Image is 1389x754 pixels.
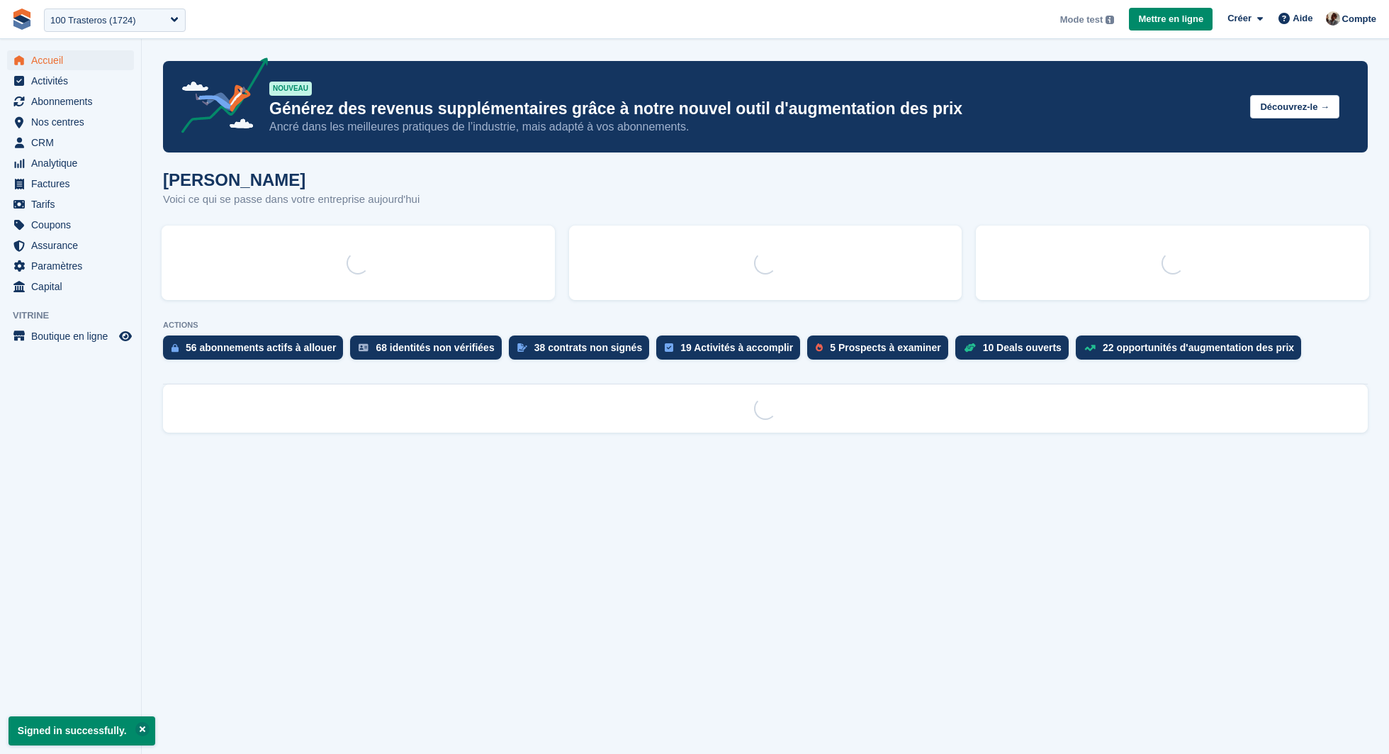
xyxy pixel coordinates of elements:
[1293,11,1312,26] span: Aide
[171,343,179,353] img: active_subscription_to_allocate_icon-d502201f5373d7db506a760aba3b589e785aa758c864c3986d89f69b8ff3...
[31,194,116,214] span: Tarifs
[31,133,116,153] span: CRM
[7,92,134,111] a: menu
[163,192,420,208] p: Voici ce qui se passe dans votre entreprise aujourd'hui
[13,309,141,323] span: Vitrine
[31,256,116,276] span: Paramètres
[7,71,134,91] a: menu
[163,336,350,367] a: 56 abonnements actifs à allouer
[807,336,955,367] a: 5 Prospects à examiner
[31,153,116,173] span: Analytique
[7,50,134,70] a: menu
[117,328,134,345] a: Boutique d'aperçu
[163,170,420,189] h1: [PERSON_NAME]
[50,13,136,28] div: 100 Trasteros (1724)
[7,112,134,132] a: menu
[7,326,134,346] a: menu
[1103,342,1294,353] div: 22 opportunités d'augmentation des prix
[7,215,134,235] a: menu
[517,343,527,352] img: contract_signature_icon-13c848040528278c33f63329250d36e43548de30e8caae1d1a13099fd9432cc5.svg
[7,153,134,173] a: menu
[830,342,940,353] div: 5 Prospects à examiner
[1326,11,1340,26] img: Patrick Blanc
[269,99,1239,119] p: Générez des revenus supplémentaires grâce à notre nouvel outil d'augmentation des prix
[31,50,116,70] span: Accueil
[656,336,807,367] a: 19 Activités à accomplir
[509,336,656,367] a: 38 contrats non signés
[816,343,823,352] img: prospect-51fa495bee0391a8d652442698ab0144808aea92771e9ea1ae160a38d050c398.svg
[7,235,134,255] a: menu
[1076,336,1308,367] a: 22 opportunités d'augmentation des prix
[7,256,134,276] a: menu
[11,9,33,30] img: stora-icon-8386f47178a22dfd0bd8f6a31ec36ba5ce8667c1dd55bd0f319d3a0aa187defe.svg
[1250,95,1339,118] button: Découvrez-le →
[31,71,116,91] span: Activités
[7,133,134,153] a: menu
[665,343,673,352] img: task-75834270c22a3079a89374b754ae025e5fb1db73e45f91037f5363f120a921f8.svg
[31,112,116,132] span: Nos centres
[7,194,134,214] a: menu
[1342,12,1376,26] span: Compte
[1129,8,1213,31] a: Mettre en ligne
[1084,345,1096,351] img: price_increase_opportunities-93ffe204e8149a01c8c9dc8f82e8f89637d9d84a8eef4429ea346261dce0b2c0.svg
[359,343,369,352] img: verify_identity-adf6edd0f0f0b5bbfe63781bf79b02c33cf7c696d77639b501bdc392416b5a36.svg
[169,57,269,138] img: price-adjustments-announcement-icon-8257ccfd72463d97f412b2fc003d46551f7dbcb40ab6d574587a9cd5c0d94...
[1060,13,1103,27] span: Mode test
[31,174,116,194] span: Factures
[186,342,336,353] div: 56 abonnements actifs à allouer
[680,342,793,353] div: 19 Activités à accomplir
[31,235,116,255] span: Assurance
[31,92,116,111] span: Abonnements
[7,174,134,194] a: menu
[9,716,155,745] p: Signed in successfully.
[1138,12,1203,26] span: Mettre en ligne
[7,277,134,296] a: menu
[983,342,1062,353] div: 10 Deals ouverts
[350,336,508,367] a: 68 identités non vérifiées
[31,215,116,235] span: Coupons
[269,119,1239,135] p: Ancré dans les meilleures pratiques de l’industrie, mais adapté à vos abonnements.
[964,343,976,353] img: deal-1b604bf984904fb50ccaf53a9ad4b4a5d6e5aea283cecdc64d6e3604feb123c2.svg
[269,82,312,96] div: NOUVEAU
[163,321,1368,330] p: ACTIONS
[31,277,116,296] span: Capital
[31,326,116,346] span: Boutique en ligne
[534,342,642,353] div: 38 contrats non signés
[955,336,1076,367] a: 10 Deals ouverts
[1227,11,1252,26] span: Créer
[376,342,494,353] div: 68 identités non vérifiées
[1106,16,1114,24] img: icon-info-grey-7440780725fd019a000dd9b08b2336e03edf1995a4989e88bcd33f0948082b44.svg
